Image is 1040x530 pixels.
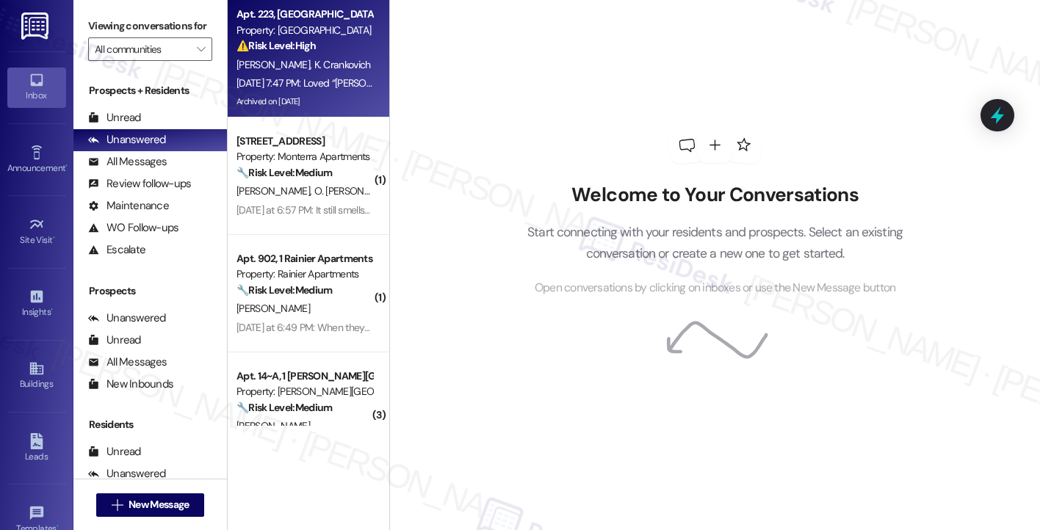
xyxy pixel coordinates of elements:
[197,43,205,55] i: 
[314,184,400,197] span: O. [PERSON_NAME]
[88,311,166,326] div: Unanswered
[88,377,173,392] div: New Inbounds
[7,356,66,396] a: Buildings
[236,166,332,179] strong: 🔧 Risk Level: Medium
[236,23,372,38] div: Property: [GEOGRAPHIC_DATA]
[236,401,332,414] strong: 🔧 Risk Level: Medium
[236,369,372,384] div: Apt. 14~A, 1 [PERSON_NAME][GEOGRAPHIC_DATA] (new)
[236,266,372,282] div: Property: Rainier Apartments
[236,76,926,90] div: [DATE] 7:47 PM: Loved “[PERSON_NAME] ([GEOGRAPHIC_DATA]): Thank you for the update! If you need a...
[236,184,314,197] span: [PERSON_NAME]
[236,58,314,71] span: [PERSON_NAME]
[236,384,372,399] div: Property: [PERSON_NAME][GEOGRAPHIC_DATA]
[88,132,166,148] div: Unanswered
[235,92,374,111] div: Archived on [DATE]
[95,37,189,61] input: All communities
[65,161,68,171] span: •
[129,497,189,512] span: New Message
[21,12,51,40] img: ResiDesk Logo
[505,184,925,207] h2: Welcome to Your Conversations
[7,429,66,468] a: Leads
[88,15,212,37] label: Viewing conversations for
[73,417,227,432] div: Residents
[53,233,55,243] span: •
[88,333,141,348] div: Unread
[236,134,372,149] div: [STREET_ADDRESS]
[236,251,372,266] div: Apt. 902, 1 Rainier Apartments
[88,176,191,192] div: Review follow-ups
[236,419,310,432] span: [PERSON_NAME]
[236,39,316,52] strong: ⚠️ Risk Level: High
[7,284,66,324] a: Insights •
[505,222,925,264] p: Start connecting with your residents and prospects. Select an existing conversation or create a n...
[88,220,178,236] div: WO Follow-ups
[51,305,53,315] span: •
[88,355,167,370] div: All Messages
[535,279,895,297] span: Open conversations by clicking on inboxes or use the New Message button
[314,58,371,71] span: K. Crankovich
[73,283,227,299] div: Prospects
[88,154,167,170] div: All Messages
[236,203,732,217] div: [DATE] at 6:57 PM: It still smells bad, especially out the back window now. I'm concerned for the...
[96,493,205,517] button: New Message
[88,242,145,258] div: Escalate
[88,198,169,214] div: Maintenance
[88,466,166,482] div: Unanswered
[7,212,66,252] a: Site Visit •
[236,283,332,297] strong: 🔧 Risk Level: Medium
[73,83,227,98] div: Prospects + Residents
[236,302,310,315] span: [PERSON_NAME]
[236,7,372,22] div: Apt. 223, [GEOGRAPHIC_DATA]
[88,444,141,460] div: Unread
[7,68,66,107] a: Inbox
[112,499,123,511] i: 
[236,149,372,164] div: Property: Monterra Apartments
[88,110,141,126] div: Unread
